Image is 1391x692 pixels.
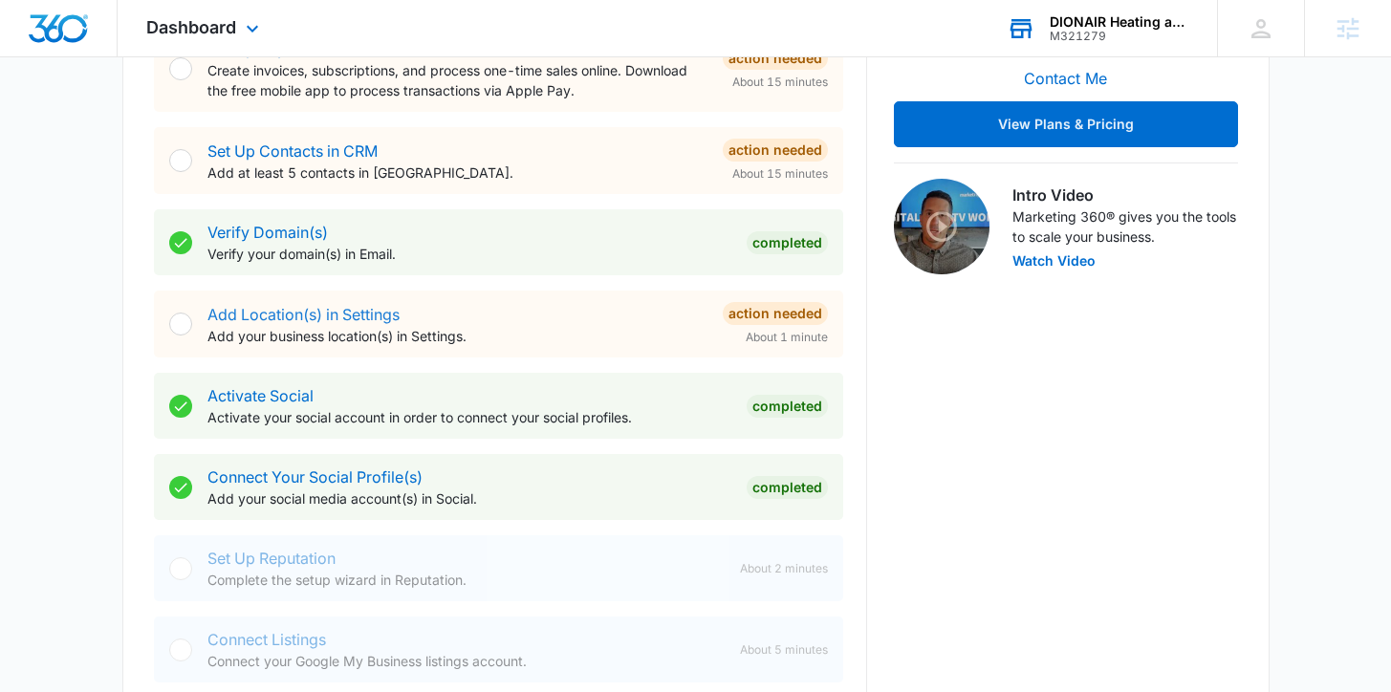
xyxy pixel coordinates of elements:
a: Activate Social [207,386,314,405]
p: Add at least 5 contacts in [GEOGRAPHIC_DATA]. [207,162,707,183]
div: Action Needed [723,139,828,162]
button: Contact Me [1005,55,1126,101]
div: Action Needed [723,47,828,70]
a: Verify Domain(s) [207,223,328,242]
span: About 15 minutes [732,165,828,183]
p: Add your social media account(s) in Social. [207,488,731,508]
span: About 2 minutes [740,560,828,577]
div: Completed [747,476,828,499]
a: Connect Your Social Profile(s) [207,467,423,487]
p: Add your business location(s) in Settings. [207,326,707,346]
div: Completed [747,395,828,418]
div: Action Needed [723,302,828,325]
p: Marketing 360® gives you the tools to scale your business. [1012,206,1238,247]
a: Set Up Contacts in CRM [207,141,378,161]
div: account name [1050,14,1189,30]
p: Complete the setup wizard in Reputation. [207,570,725,590]
p: Verify your domain(s) in Email. [207,244,731,264]
img: Intro Video [894,179,989,274]
span: About 15 minutes [732,74,828,91]
a: Add Location(s) in Settings [207,305,400,324]
div: account id [1050,30,1189,43]
div: Completed [747,231,828,254]
button: Watch Video [1012,254,1096,268]
span: Dashboard [146,17,236,37]
h3: Intro Video [1012,184,1238,206]
p: Create invoices, subscriptions, and process one-time sales online. Download the free mobile app t... [207,60,707,100]
p: Activate your social account in order to connect your social profiles. [207,407,731,427]
span: About 1 minute [746,329,828,346]
p: Connect your Google My Business listings account. [207,651,725,671]
span: About 5 minutes [740,641,828,659]
button: View Plans & Pricing [894,101,1238,147]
